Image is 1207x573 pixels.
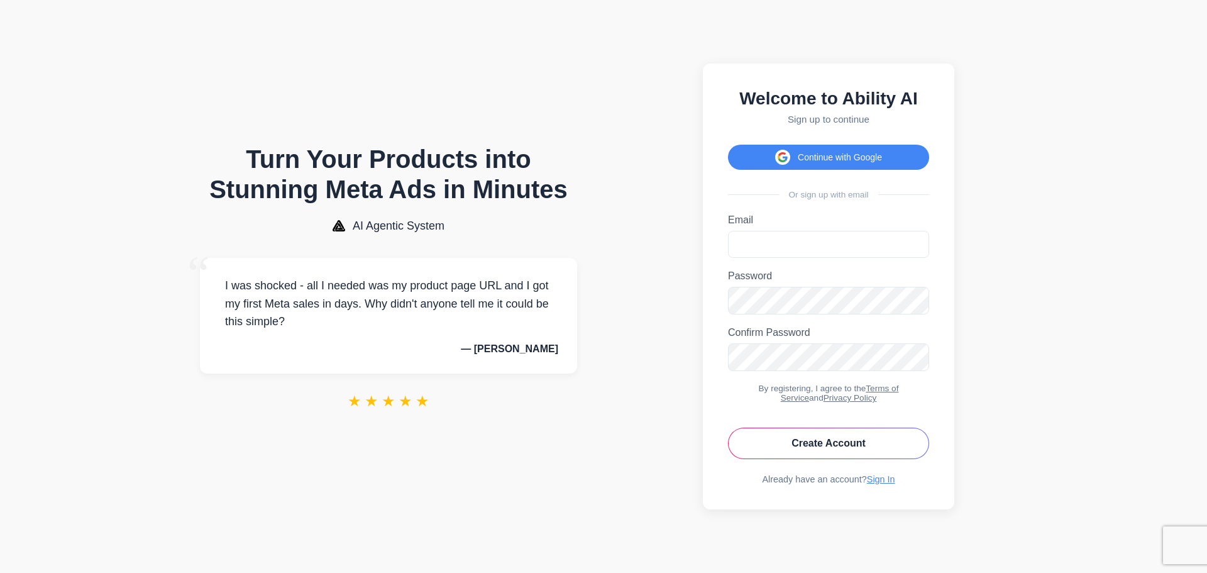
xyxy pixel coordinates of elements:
[399,392,412,410] span: ★
[728,214,929,226] label: Email
[382,392,395,410] span: ★
[416,392,429,410] span: ★
[781,384,899,403] a: Terms of Service
[353,220,444,233] span: AI Agentic System
[728,474,929,484] div: Already have an account?
[187,245,210,303] span: “
[728,190,929,199] div: Or sign up with email
[728,89,929,109] h2: Welcome to Ability AI
[728,270,929,282] label: Password
[219,277,558,331] p: I was shocked - all I needed was my product page URL and I got my first Meta sales in days. Why d...
[728,327,929,338] label: Confirm Password
[867,474,895,484] a: Sign In
[728,384,929,403] div: By registering, I agree to the and
[219,343,558,355] p: — [PERSON_NAME]
[728,145,929,170] button: Continue with Google
[200,144,577,204] h1: Turn Your Products into Stunning Meta Ads in Minutes
[348,392,361,410] span: ★
[728,428,929,459] button: Create Account
[365,392,378,410] span: ★
[728,114,929,125] p: Sign up to continue
[824,393,877,403] a: Privacy Policy
[333,220,345,231] img: AI Agentic System Logo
